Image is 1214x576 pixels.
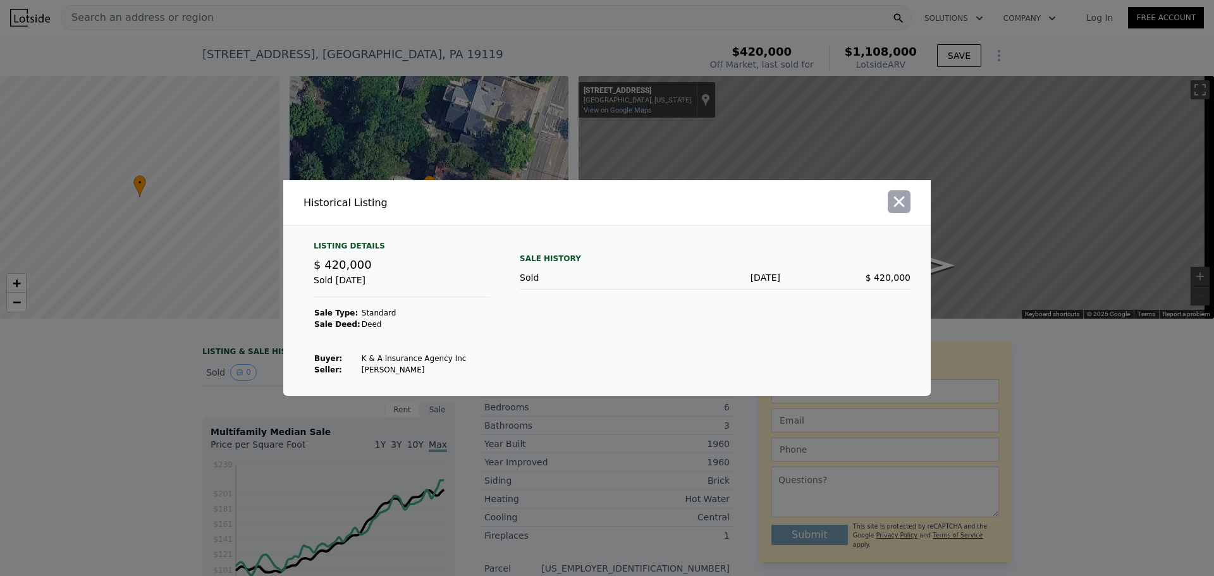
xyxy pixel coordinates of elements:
strong: Seller : [314,365,342,374]
div: Sale History [520,251,910,266]
strong: Buyer : [314,354,342,363]
td: Deed [361,319,467,330]
strong: Sale Deed: [314,320,360,329]
div: [DATE] [650,271,780,284]
span: $ 420,000 [314,258,372,271]
div: Listing Details [314,241,489,256]
td: Standard [361,307,467,319]
div: Historical Listing [303,195,602,211]
td: K & A Insurance Agency Inc [361,353,467,364]
strong: Sale Type: [314,309,358,317]
span: $ 420,000 [866,273,910,283]
td: [PERSON_NAME] [361,364,467,376]
div: Sold [DATE] [314,274,489,297]
div: Sold [520,271,650,284]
